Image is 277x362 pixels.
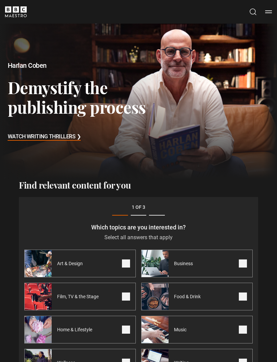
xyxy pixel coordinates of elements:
span: Art & Design [52,260,91,267]
h3: Which topics are you interested in? [24,224,253,231]
span: Home & Lifestyle [52,326,100,333]
h3: Demystify the publishing process [8,78,183,117]
h3: Watch Writing Thrillers ❯ [8,132,81,142]
svg: BBC Maestro [5,6,27,17]
p: Select all answers that apply [24,233,253,242]
span: Business [169,260,201,267]
p: 1 of 3 [24,204,253,211]
span: Music [169,326,195,333]
span: Film, TV & the Stage [52,293,107,300]
h2: Find relevant content for you [19,179,258,191]
span: Food & Drink [169,293,209,300]
h2: Harlan Coben [8,61,183,70]
button: Toggle navigation [265,8,272,15]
